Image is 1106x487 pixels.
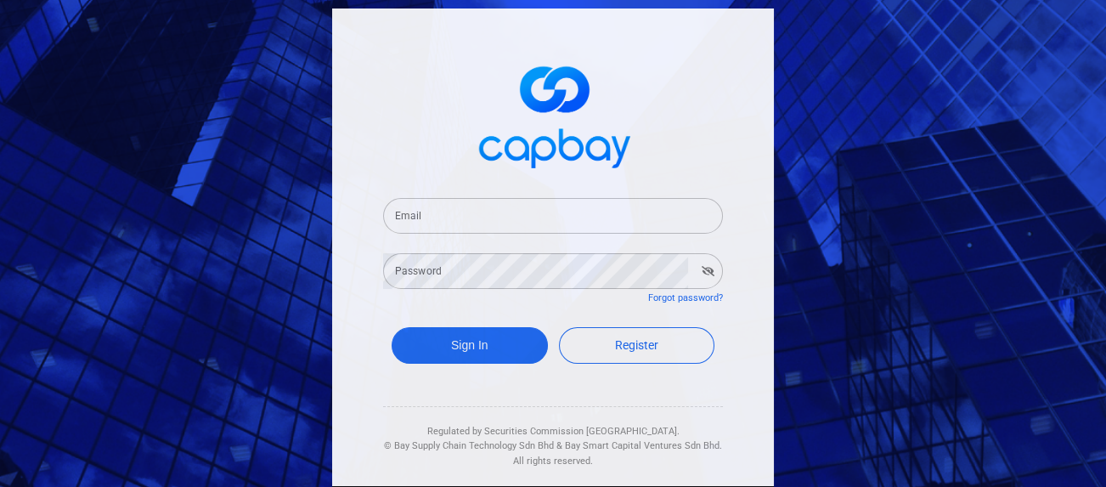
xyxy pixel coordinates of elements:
div: Regulated by Securities Commission [GEOGRAPHIC_DATA]. & All rights reserved. [383,407,723,469]
span: © Bay Supply Chain Technology Sdn Bhd [384,440,554,451]
span: Register [615,338,658,352]
a: Register [559,327,715,364]
span: Bay Smart Capital Ventures Sdn Bhd. [565,440,722,451]
a: Forgot password? [648,292,723,303]
img: logo [468,51,638,178]
button: Sign In [392,327,548,364]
